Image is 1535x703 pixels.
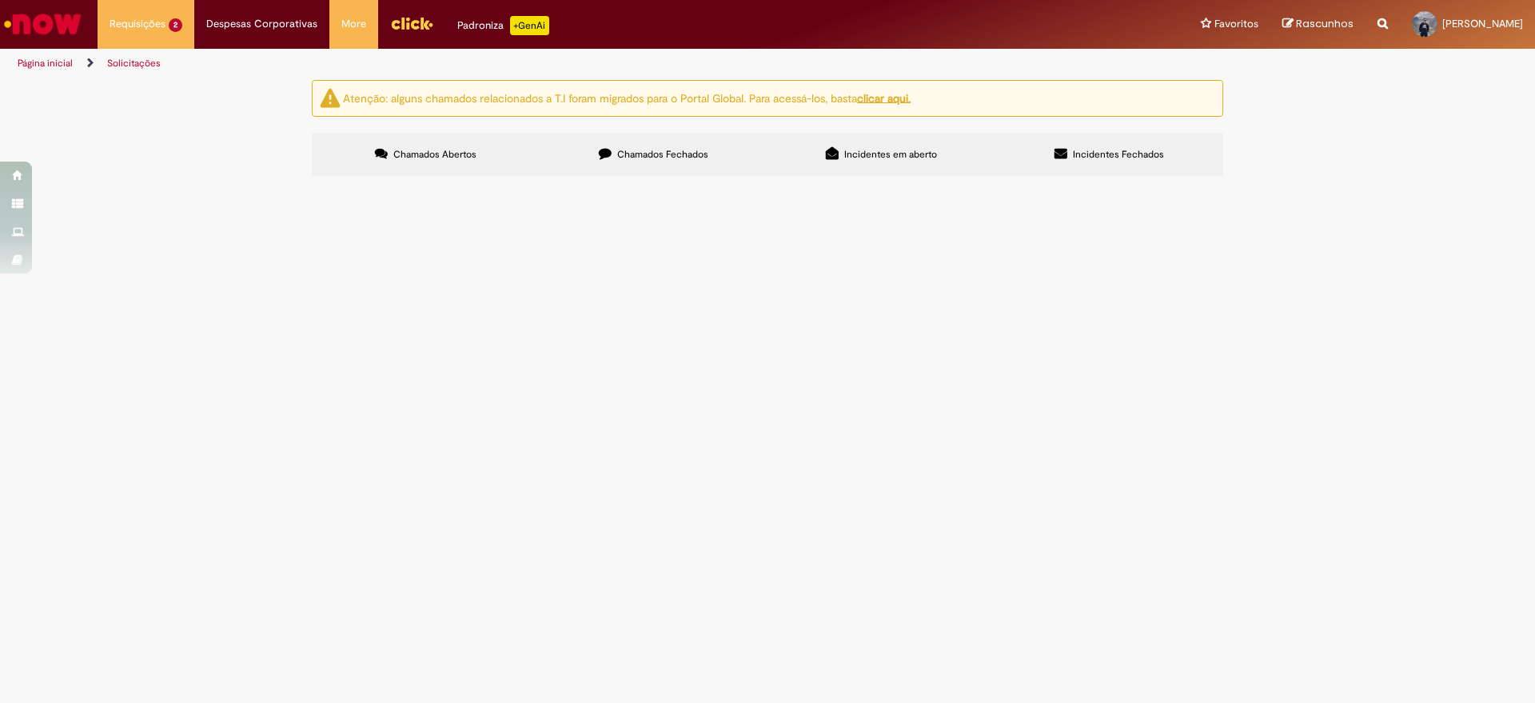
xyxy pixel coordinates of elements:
[1442,17,1523,30] span: [PERSON_NAME]
[857,90,911,105] a: clicar aqui.
[390,11,433,35] img: click_logo_yellow_360x200.png
[206,16,317,32] span: Despesas Corporativas
[343,90,911,105] ng-bind-html: Atenção: alguns chamados relacionados a T.I foram migrados para o Portal Global. Para acessá-los,...
[2,8,84,40] img: ServiceNow
[12,49,1011,78] ul: Trilhas de página
[844,148,937,161] span: Incidentes em aberto
[510,16,549,35] p: +GenAi
[341,16,366,32] span: More
[1296,16,1354,31] span: Rascunhos
[617,148,708,161] span: Chamados Fechados
[1073,148,1164,161] span: Incidentes Fechados
[393,148,476,161] span: Chamados Abertos
[110,16,165,32] span: Requisições
[1282,17,1354,32] a: Rascunhos
[169,18,182,32] span: 2
[457,16,549,35] div: Padroniza
[18,57,73,70] a: Página inicial
[107,57,161,70] a: Solicitações
[1214,16,1258,32] span: Favoritos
